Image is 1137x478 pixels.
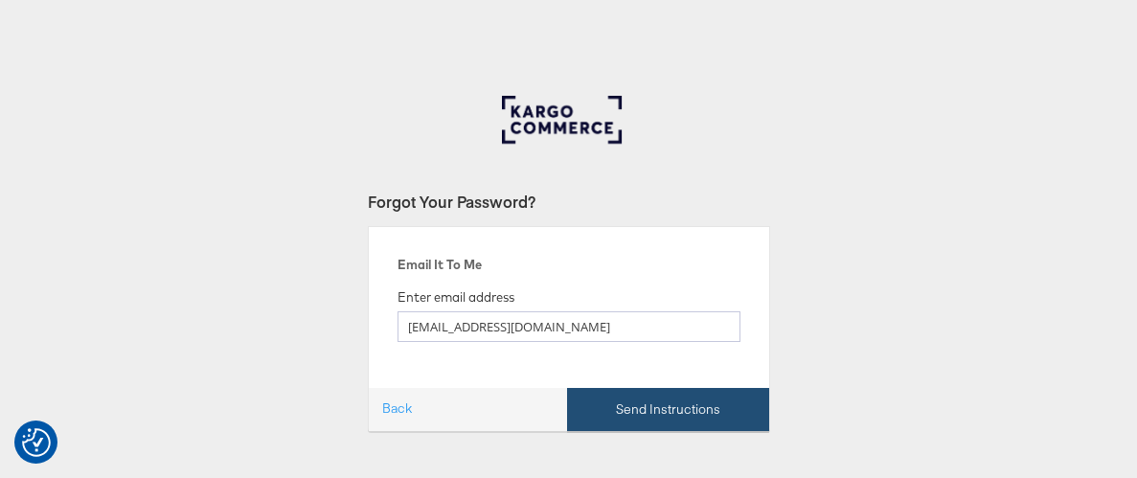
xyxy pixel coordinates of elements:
[22,428,51,457] button: Consent Preferences
[369,392,425,426] a: Back
[368,191,770,213] div: Forgot Your Password?
[567,388,769,431] button: Send Instructions
[22,428,51,457] img: Revisit consent button
[398,288,514,307] label: Enter email address
[398,311,740,342] input: Enter a valid email address
[398,256,740,274] div: Email It To Me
